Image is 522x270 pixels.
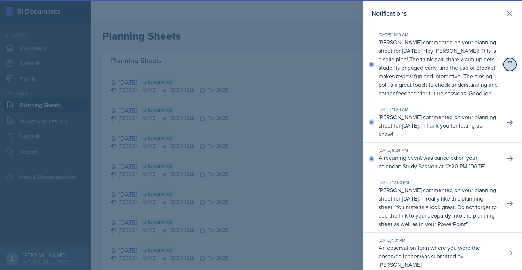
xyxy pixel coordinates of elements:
[379,122,482,138] p: Thank you for letting us know!
[379,38,499,97] p: [PERSON_NAME] commented on your planning sheet for [DATE]: " "
[379,153,499,170] p: A recurring event was canceled on your calendar: Study Session at 12:20 PM [DATE]
[379,113,499,138] p: [PERSON_NAME] commented on your planning sheet for [DATE]: " "
[379,243,499,269] p: An observation form where you were the observed leader was submitted by [PERSON_NAME]
[379,179,499,186] div: [DATE] 12:50 PM
[379,32,499,38] div: [DATE] 11:29 AM
[379,237,499,243] div: [DATE] 1:31 PM
[379,47,498,97] p: Hey [PERSON_NAME]! This is a solid plan! The think-pair-share warm-up gets students engaged early...
[379,186,499,228] p: [PERSON_NAME] commented on your planning sheet for [DATE]: " "
[379,195,497,228] p: I really like this planning sheet. You materials look great. Do not forget to add the link to you...
[371,9,407,18] h2: Notifications
[379,147,499,153] div: [DATE] 8:24 AM
[379,106,499,113] div: [DATE] 11:26 AM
